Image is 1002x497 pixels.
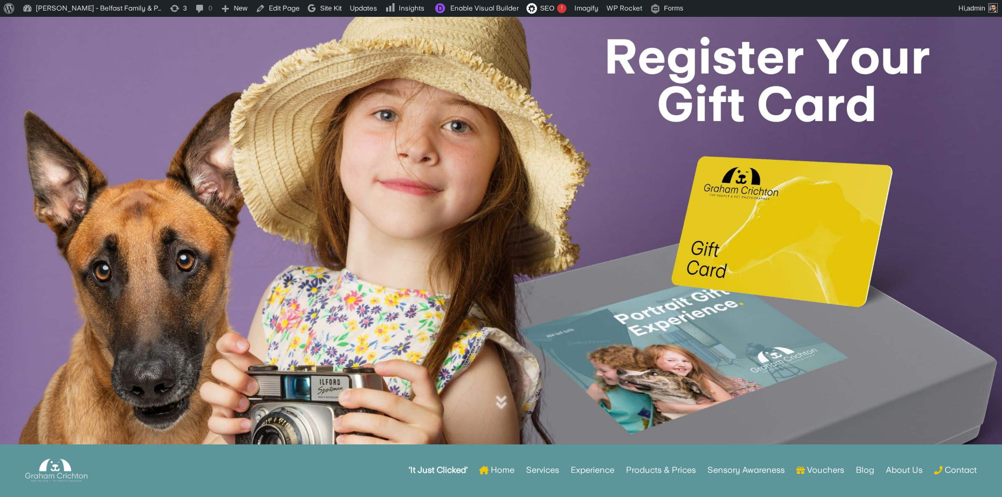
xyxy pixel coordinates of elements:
a: Products & Prices [626,450,696,491]
a: Blog [856,450,874,491]
span: admin [967,4,985,12]
a: Services [526,450,559,491]
span: SEO [540,4,554,12]
a: Experience [571,450,614,491]
a: Sensory Awareness [707,450,785,491]
a: Contact [934,450,977,491]
img: Graham Crichton Photography Logo - Graham Crichton - Belfast Family & Pet Photography Studio [25,456,87,485]
a: ‘It Just Clicked’ [409,450,468,491]
a: Home [479,450,514,491]
a: About Us [886,450,923,491]
a: Vouchers [796,450,844,491]
div: ! [557,4,566,13]
span: Site Kit [320,4,341,12]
